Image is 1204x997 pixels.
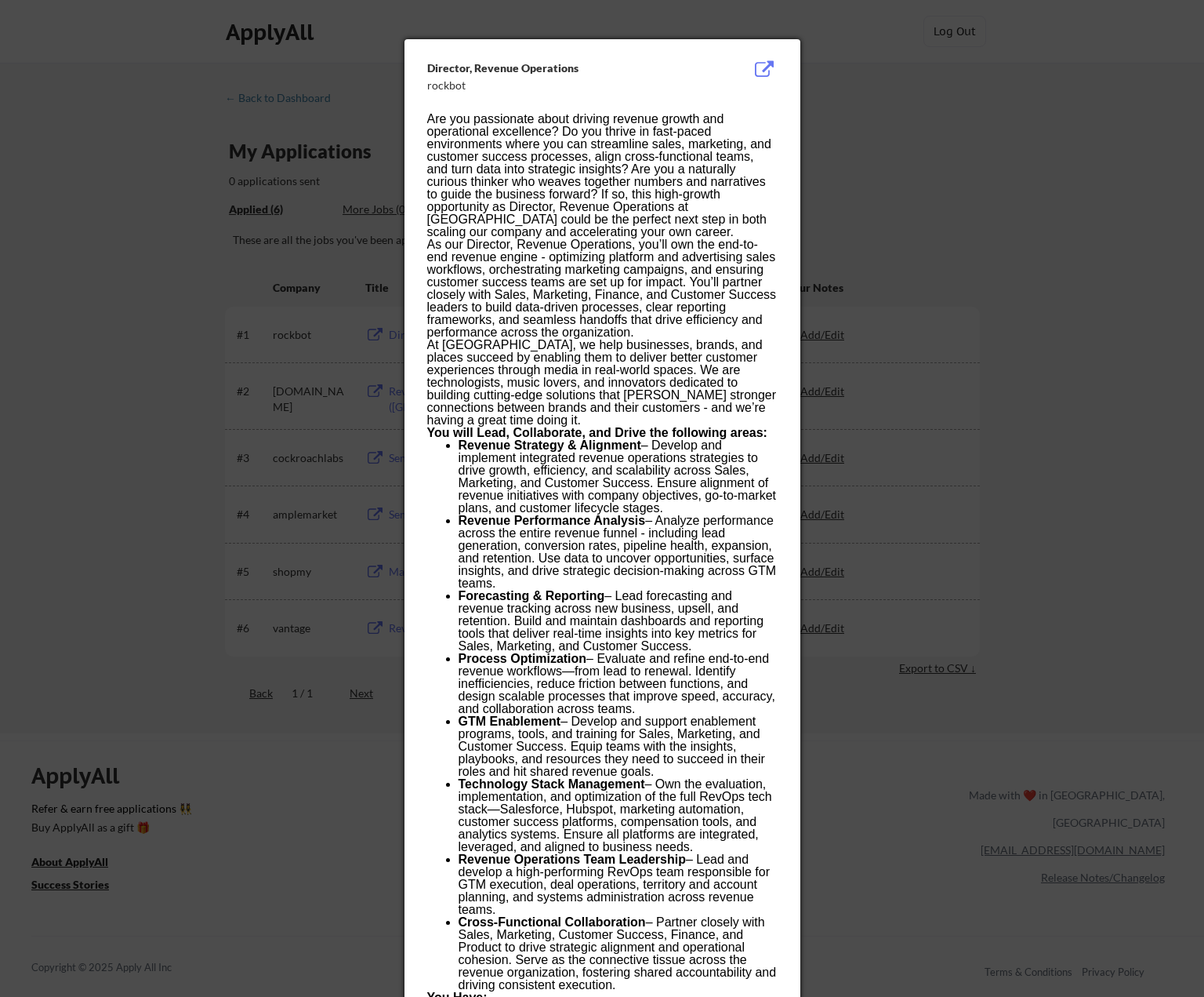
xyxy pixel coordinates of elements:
[459,715,777,778] li: – Develop and support enablement programs, tools, and training for Sales, Marketing, and Customer...
[459,515,777,590] li: – Analyze performance across the entire revenue funnel - including lead generation, conversion ra...
[459,715,561,728] strong: GTM Enablement
[459,590,777,653] li: – Lead forecasting and revenue tracking across new business, upsell, and retention. Build and mai...
[459,653,777,715] li: – Evaluate and refine end-to-end revenue workflows—from lead to renewal. Identify inefficiencies,...
[427,60,698,76] div: Director, Revenue Operations
[459,916,777,992] li: – Partner closely with Sales, Marketing, Customer Success, Finance, and Product to drive strategi...
[459,652,587,665] strong: Process Optimization
[427,238,777,339] p: As our Director, Revenue Operations, you’ll own the end-to-end revenue engine - optimizing platfo...
[427,426,767,439] strong: You will Lead, Collaborate, and Drive the following areas:
[459,778,777,853] li: – Own the evaluation, implementation, and optimization of the full RevOps tech stack—Salesforce, ...
[459,777,645,791] strong: Technology Stack Management
[427,113,777,238] p: Are you passionate about driving revenue growth and operational excellence? Do you thrive in fast...
[459,514,646,527] strong: Revenue Performance Analysis
[459,589,605,602] strong: Forecasting & Reporting
[459,438,641,452] strong: Revenue Strategy & Alignment
[427,339,777,427] p: At [GEOGRAPHIC_DATA], we help businesses, brands, and places succeed by enabling them to deliver ...
[459,439,777,515] li: – Develop and implement integrated revenue operations strategies to drive growth, efficiency, and...
[459,853,777,916] li: – Lead and develop a high-performing RevOps team responsible for GTM execution, deal operations, ...
[427,78,698,93] div: rockbot
[459,853,686,866] strong: Revenue Operations Team Leadership
[459,915,646,929] strong: Cross-Functional Collaboration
